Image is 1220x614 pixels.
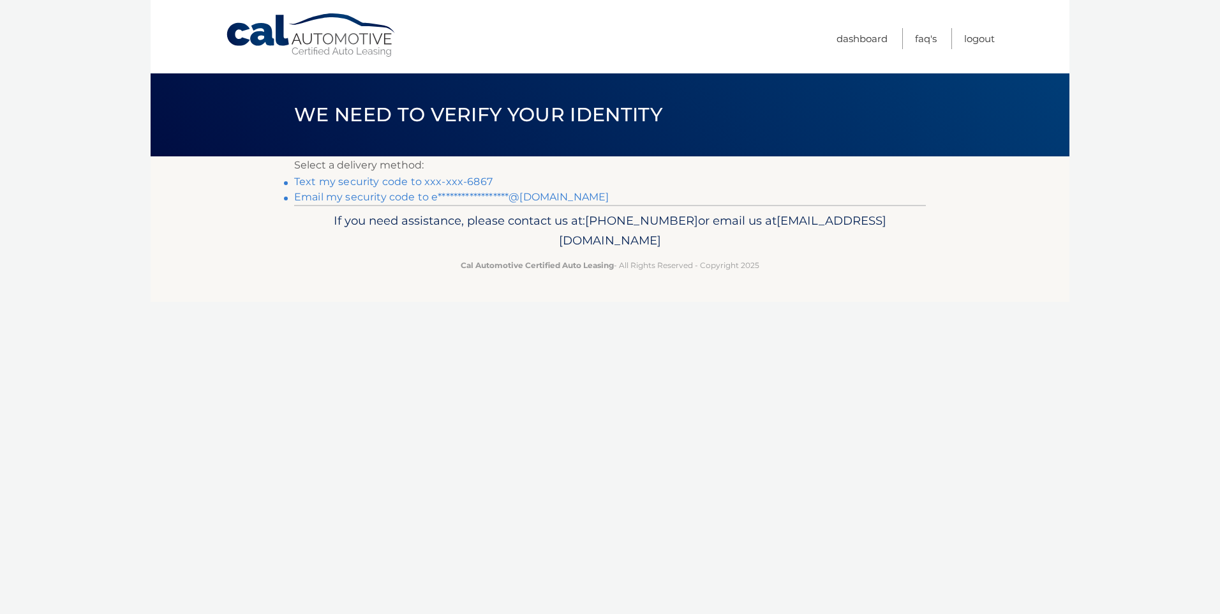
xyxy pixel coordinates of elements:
[294,103,662,126] span: We need to verify your identity
[302,211,918,251] p: If you need assistance, please contact us at: or email us at
[585,213,698,228] span: [PHONE_NUMBER]
[225,13,398,58] a: Cal Automotive
[915,28,937,49] a: FAQ's
[837,28,888,49] a: Dashboard
[461,260,614,270] strong: Cal Automotive Certified Auto Leasing
[294,156,926,174] p: Select a delivery method:
[302,258,918,272] p: - All Rights Reserved - Copyright 2025
[964,28,995,49] a: Logout
[294,176,493,188] a: Text my security code to xxx-xxx-6867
